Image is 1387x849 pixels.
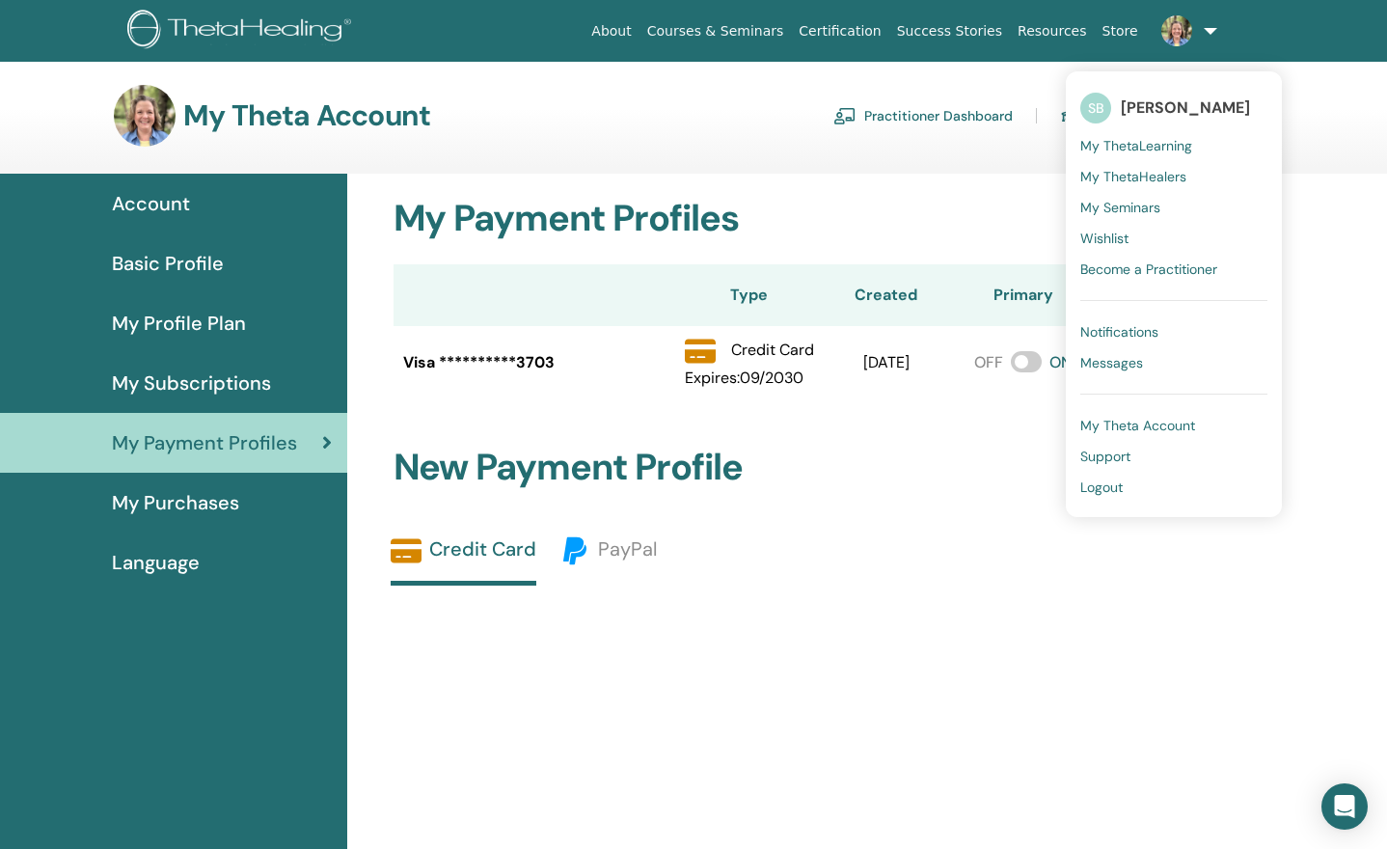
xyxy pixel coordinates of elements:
[112,249,224,278] span: Basic Profile
[1049,352,1072,372] span: ON
[1095,14,1146,49] a: Store
[1080,86,1267,130] a: SB[PERSON_NAME]
[112,428,297,457] span: My Payment Profiles
[1080,137,1192,154] span: My ThetaLearning
[1080,223,1267,254] a: Wishlist
[889,14,1010,49] a: Success Stories
[112,189,190,218] span: Account
[1080,347,1267,378] a: Messages
[1060,100,1215,131] a: Student Dashboard
[1080,323,1158,341] span: Notifications
[1080,93,1111,123] span: SB
[114,85,176,147] img: default.jpg
[685,336,716,367] img: credit-card-solid.svg
[1080,410,1267,441] a: My Theta Account
[1080,192,1267,223] a: My Seminars
[1080,354,1143,371] span: Messages
[183,98,430,133] h3: My Theta Account
[1321,783,1368,830] div: Open Intercom Messenger
[831,264,941,326] th: Created
[1080,260,1217,278] span: Become a Practitioner
[598,536,657,561] span: PayPal
[731,340,814,360] span: Credit Card
[639,14,792,49] a: Courses & Seminars
[940,264,1104,326] th: Primary
[1080,161,1267,192] a: My ThetaHealers
[1080,472,1267,503] a: Logout
[112,369,271,397] span: My Subscriptions
[833,100,1013,131] a: Practitioner Dashboard
[1080,199,1160,216] span: My Seminars
[584,14,639,49] a: About
[1080,254,1267,285] a: Become a Practitioner
[841,351,932,374] div: [DATE]
[391,535,422,566] img: credit-card-solid.svg
[974,352,1003,372] span: OFF
[1080,479,1123,496] span: Logout
[1121,97,1250,118] span: [PERSON_NAME]
[1080,316,1267,347] a: Notifications
[127,10,358,53] img: logo.png
[1080,417,1195,434] span: My Theta Account
[559,535,590,566] img: paypal.svg
[112,488,239,517] span: My Purchases
[382,197,1249,241] h2: My Payment Profiles
[391,535,536,586] a: Credit Card
[833,107,857,124] img: chalkboard-teacher.svg
[1080,168,1186,185] span: My ThetaHealers
[1010,14,1095,49] a: Resources
[666,264,830,326] th: Type
[1060,108,1083,124] img: graduation-cap.svg
[112,309,246,338] span: My Profile Plan
[1080,441,1267,472] a: Support
[1080,448,1130,465] span: Support
[685,367,814,390] p: Expires : 09 / 2030
[382,446,1249,490] h2: New Payment Profile
[1080,130,1267,161] a: My ThetaLearning
[1161,15,1192,46] img: default.jpg
[791,14,888,49] a: Certification
[1080,230,1129,247] span: Wishlist
[112,548,200,577] span: Language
